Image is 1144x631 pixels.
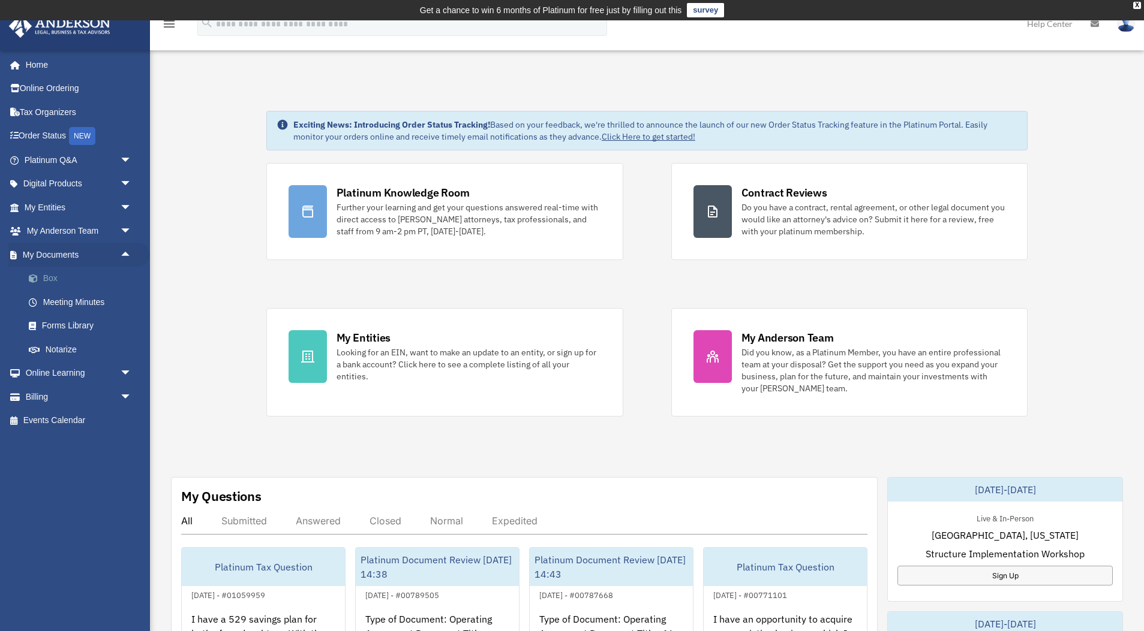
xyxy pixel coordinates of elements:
div: Platinum Document Review [DATE] 14:43 [530,548,693,586]
span: arrow_drop_up [120,243,144,267]
span: arrow_drop_down [120,219,144,244]
a: Forms Library [17,314,150,338]
a: Events Calendar [8,409,150,433]
a: Online Learningarrow_drop_down [8,361,150,385]
a: Home [8,53,144,77]
div: Based on your feedback, we're thrilled to announce the launch of our new Order Status Tracking fe... [293,119,1018,143]
img: User Pic [1117,15,1135,32]
div: [DATE] - #01059959 [182,588,275,600]
div: close [1133,2,1141,9]
div: Contract Reviews [741,185,827,200]
a: Digital Productsarrow_drop_down [8,172,150,196]
a: Contract Reviews Do you have a contract, rental agreement, or other legal document you would like... [671,163,1028,260]
div: NEW [69,127,95,145]
div: Get a chance to win 6 months of Platinum for free just by filling out this [420,3,682,17]
div: Platinum Knowledge Room [337,185,470,200]
a: Order StatusNEW [8,124,150,149]
a: Billingarrow_drop_down [8,385,150,409]
div: Looking for an EIN, want to make an update to an entity, or sign up for a bank account? Click her... [337,346,601,382]
a: Platinum Knowledge Room Further your learning and get your questions answered real-time with dire... [266,163,623,260]
div: Answered [296,515,341,527]
div: Closed [370,515,401,527]
a: survey [687,3,724,17]
strong: Exciting News: Introducing Order Status Tracking! [293,119,490,130]
a: Tax Organizers [8,100,150,124]
div: Platinum Tax Question [182,548,345,586]
div: Normal [430,515,463,527]
div: [DATE] - #00771101 [704,588,797,600]
div: My Questions [181,487,262,505]
a: My Anderson Teamarrow_drop_down [8,219,150,243]
a: Notarize [17,337,150,361]
a: Box [17,267,150,291]
div: [DATE] - #00787668 [530,588,623,600]
div: Expedited [492,515,538,527]
div: All [181,515,193,527]
span: arrow_drop_down [120,172,144,197]
a: Click Here to get started! [602,131,695,142]
a: Meeting Minutes [17,290,150,314]
a: menu [162,21,176,31]
a: Online Ordering [8,77,150,101]
span: Structure Implementation Workshop [926,547,1085,561]
span: arrow_drop_down [120,148,144,173]
a: My Entitiesarrow_drop_down [8,195,150,219]
span: arrow_drop_down [120,385,144,409]
a: My Entities Looking for an EIN, want to make an update to an entity, or sign up for a bank accoun... [266,308,623,416]
div: Further your learning and get your questions answered real-time with direct access to [PERSON_NAM... [337,201,601,237]
div: Live & In-Person [967,511,1043,524]
a: Platinum Q&Aarrow_drop_down [8,148,150,172]
div: [DATE]-[DATE] [888,478,1122,502]
a: Sign Up [897,566,1113,585]
span: arrow_drop_down [120,195,144,220]
div: Do you have a contract, rental agreement, or other legal document you would like an attorney's ad... [741,201,1006,237]
div: Submitted [221,515,267,527]
img: Anderson Advisors Platinum Portal [5,14,114,38]
i: search [200,16,214,29]
div: My Anderson Team [741,330,834,345]
span: arrow_drop_down [120,361,144,386]
a: My Anderson Team Did you know, as a Platinum Member, you have an entire professional team at your... [671,308,1028,416]
i: menu [162,17,176,31]
div: Platinum Document Review [DATE] 14:38 [356,548,519,586]
div: My Entities [337,330,391,345]
div: [DATE] - #00789505 [356,588,449,600]
a: My Documentsarrow_drop_up [8,243,150,267]
div: Did you know, as a Platinum Member, you have an entire professional team at your disposal? Get th... [741,346,1006,394]
div: Platinum Tax Question [704,548,867,586]
span: [GEOGRAPHIC_DATA], [US_STATE] [932,528,1079,542]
